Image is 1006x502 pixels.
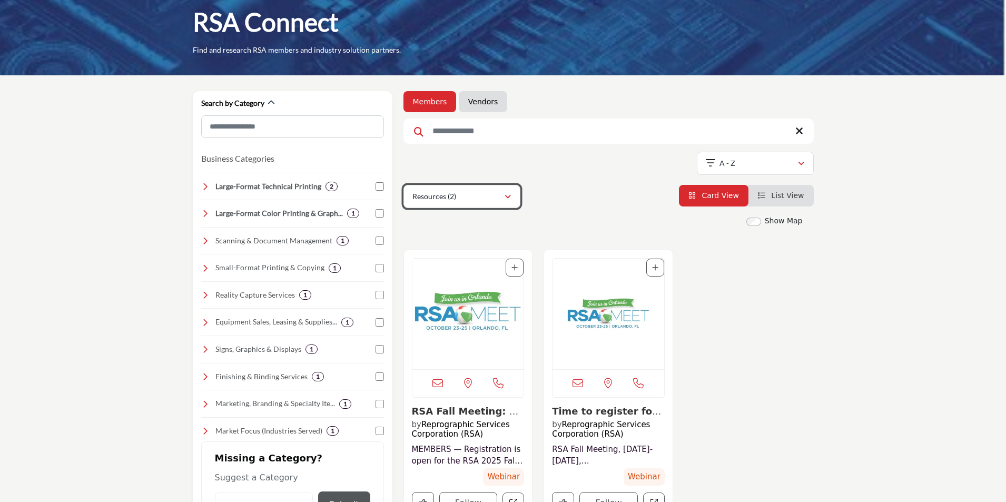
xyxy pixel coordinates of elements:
[215,290,295,300] h4: Reality Capture Services: Laser scanning, BIM modeling, photogrammetry, 3D scanning, and other ad...
[215,208,343,219] h4: Large-Format Color Printing & Graphics: Banners, posters, vehicle wraps, and presentation graphics.
[483,468,524,486] span: Webinar
[688,191,739,200] a: View Card
[215,317,337,327] h4: Equipment Sales, Leasing & Supplies: Equipment sales, leasing, service, and resale of plotters, s...
[468,96,498,107] a: Vendors
[552,420,650,439] a: Reprographic Services Corporation (RSA)
[330,183,333,190] b: 2
[305,344,318,354] div: 1 Results For Signs, Graphics & Displays
[412,259,524,369] img: RSA Fall Meeting: Reconnect, recharge, and reimagine the future of your business. listing image
[552,420,665,439] h4: by
[719,158,735,169] p: A - Z
[679,185,748,206] li: Card View
[376,318,384,327] input: Select Equipment Sales, Leasing & Supplies checkbox
[341,237,344,244] b: 1
[624,468,665,486] span: Webinar
[702,191,738,200] span: Card View
[326,182,338,191] div: 2 Results For Large-Format Technical Printing
[329,263,341,273] div: 1 Results For Small-Format Printing & Copying
[215,262,324,273] h4: Small-Format Printing & Copying: Professional printing for black and white and color document pri...
[412,259,524,369] a: View details about reprographic-services-association-rsa2
[339,399,351,409] div: 1 Results For Marketing, Branding & Specialty Items
[341,318,353,327] div: 1 Results For Equipment Sales, Leasing & Supplies
[412,444,525,467] a: MEMBERS — Registration is open for the RSA 2025 Fall Meeting, [DATE] - [DATE]. Your registration ...
[215,473,298,483] span: Suggest a Category
[215,181,321,192] h4: Large-Format Technical Printing: High-quality printing for blueprints, construction and architect...
[337,236,349,245] div: 1 Results For Scanning & Document Management
[312,372,324,381] div: 1 Results For Finishing & Binding Services
[215,426,322,436] h4: Market Focus (Industries Served): Tailored solutions for industries like architecture, constructi...
[215,344,301,355] h4: Signs, Graphics & Displays: Exterior/interior building signs, trade show booths, event displays, ...
[327,426,339,436] div: 1 Results For Market Focus (Industries Served)
[331,427,334,435] b: 1
[376,264,384,272] input: Select Small-Format Printing & Copying checkbox
[748,185,814,206] li: List View
[493,378,504,389] i: Open Contact Info
[376,237,384,245] input: Select Scanning & Document Management checkbox
[351,210,355,217] b: 1
[553,259,664,369] img: Time to register for the RSA Fall Meeting listing image
[215,235,332,246] h4: Scanning & Document Management: Digital conversion, archiving, indexing, secure storage, and stre...
[758,191,804,200] a: View List
[376,372,384,381] input: Select Finishing & Binding Services checkbox
[201,115,384,138] input: Search Category
[412,406,525,417] h3: RSA Fall Meeting: Reconnect, recharge, and reimagine the future of your business.
[552,444,665,467] a: RSA Fall Meeting, [DATE]-[DATE], [GEOGRAPHIC_DATA], [GEOGRAPHIC_DATA], [GEOGRAPHIC_DATA], recharg...
[553,259,664,369] a: View details about reprographic-services-association-rsa2
[343,400,347,408] b: 1
[333,264,337,272] b: 1
[412,420,525,439] h4: by
[413,96,447,107] a: Members
[412,406,519,428] a: View details about reprographic-services-association-rsa2
[633,378,644,389] i: Open Contact Info
[511,263,518,272] a: Add To List For Resource
[412,420,510,439] a: Reprographic Services Corporation (RSA)
[376,427,384,435] input: Select Market Focus (Industries Served) checkbox
[376,345,384,353] input: Select Signs, Graphics & Displays checkbox
[376,400,384,408] input: Select Marketing, Branding & Specialty Items checkbox
[215,452,370,471] h2: Missing a Category?
[310,346,313,353] b: 1
[552,406,665,417] h3: Time to register for the RSA Fall Meeting
[215,371,308,382] h4: Finishing & Binding Services: Laminating, binding, folding, trimming, and other finishing touches...
[316,373,320,380] b: 1
[697,152,814,175] button: A - Z
[403,119,814,144] input: Search Keyword
[303,291,307,299] b: 1
[376,209,384,218] input: Select Large-Format Color Printing & Graphics checkbox
[376,291,384,299] input: Select Reality Capture Services checkbox
[771,191,804,200] span: List View
[412,191,456,202] p: Resources (2)
[403,185,520,208] button: Resources (2)
[765,215,803,227] label: Show Map
[201,152,274,165] button: Business Categories
[552,406,661,428] a: View details about reprographic-services-association-rsa2
[215,398,335,409] h4: Marketing, Branding & Specialty Items: Design and creative services, marketing support, and speci...
[201,98,264,109] h2: Search by Category
[376,182,384,191] input: Select Large-Format Technical Printing checkbox
[299,290,311,300] div: 1 Results For Reality Capture Services
[652,263,658,272] a: Add To List For Resource
[347,209,359,218] div: 1 Results For Large-Format Color Printing & Graphics
[346,319,349,326] b: 1
[193,6,339,38] h1: RSA Connect
[193,45,401,55] p: Find and research RSA members and industry solution partners.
